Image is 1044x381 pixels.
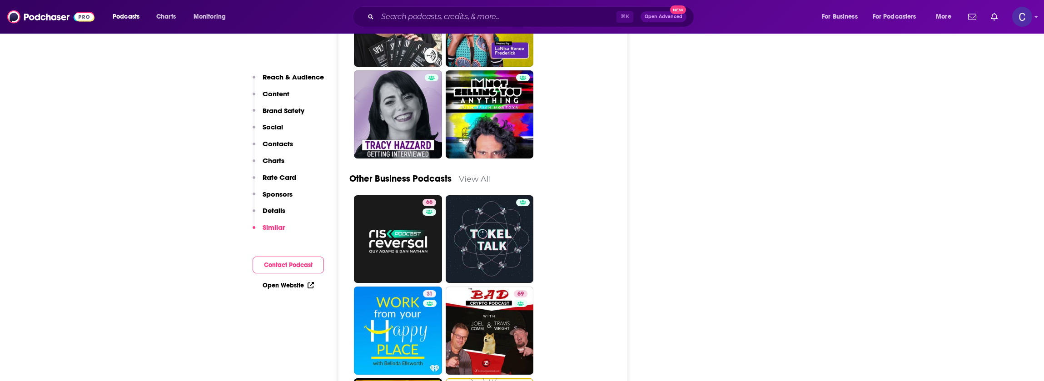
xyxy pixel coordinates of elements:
[263,173,296,182] p: Rate Card
[446,287,534,375] a: 69
[354,287,442,375] a: 31
[253,139,293,156] button: Contacts
[106,10,151,24] button: open menu
[253,73,324,89] button: Reach & Audience
[936,10,951,23] span: More
[1012,7,1032,27] img: User Profile
[253,190,293,207] button: Sponsors
[873,10,916,23] span: For Podcasters
[113,10,139,23] span: Podcasts
[426,198,433,207] span: 66
[253,156,284,173] button: Charts
[423,199,436,206] a: 66
[964,9,980,25] a: Show notifications dropdown
[930,10,963,24] button: open menu
[670,5,686,14] span: New
[24,24,100,31] div: Domain: [DOMAIN_NAME]
[378,10,616,24] input: Search podcasts, credits, & more...
[1012,7,1032,27] span: Logged in as publicityxxtina
[263,156,284,165] p: Charts
[7,8,94,25] img: Podchaser - Follow, Share and Rate Podcasts
[263,282,314,289] a: Open Website
[987,9,1001,25] a: Show notifications dropdown
[616,11,633,23] span: ⌘ K
[361,6,703,27] div: Search podcasts, credits, & more...
[822,10,858,23] span: For Business
[253,223,285,240] button: Similar
[263,190,293,198] p: Sponsors
[263,73,324,81] p: Reach & Audience
[253,123,283,139] button: Social
[263,106,304,115] p: Brand Safety
[641,11,686,22] button: Open AdvancedNew
[354,195,442,283] a: 66
[645,15,682,19] span: Open Advanced
[517,290,524,299] span: 69
[263,89,289,98] p: Content
[867,10,930,24] button: open menu
[25,53,32,60] img: tab_domain_overview_orange.svg
[150,10,181,24] a: Charts
[156,10,176,23] span: Charts
[253,89,289,106] button: Content
[427,290,433,299] span: 31
[263,223,285,232] p: Similar
[187,10,238,24] button: open menu
[35,54,81,59] div: Domain Overview
[263,206,285,215] p: Details
[263,139,293,148] p: Contacts
[514,290,527,297] a: 69
[100,54,153,59] div: Keywords by Traffic
[90,53,98,60] img: tab_keywords_by_traffic_grey.svg
[253,173,296,190] button: Rate Card
[253,206,285,223] button: Details
[459,174,491,183] a: View All
[253,257,324,273] button: Contact Podcast
[25,15,45,22] div: v 4.0.25
[15,15,22,22] img: logo_orange.svg
[1012,7,1032,27] button: Show profile menu
[15,24,22,31] img: website_grey.svg
[253,106,304,123] button: Brand Safety
[423,290,436,297] a: 31
[349,173,452,184] a: Other Business Podcasts
[815,10,869,24] button: open menu
[263,123,283,131] p: Social
[194,10,226,23] span: Monitoring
